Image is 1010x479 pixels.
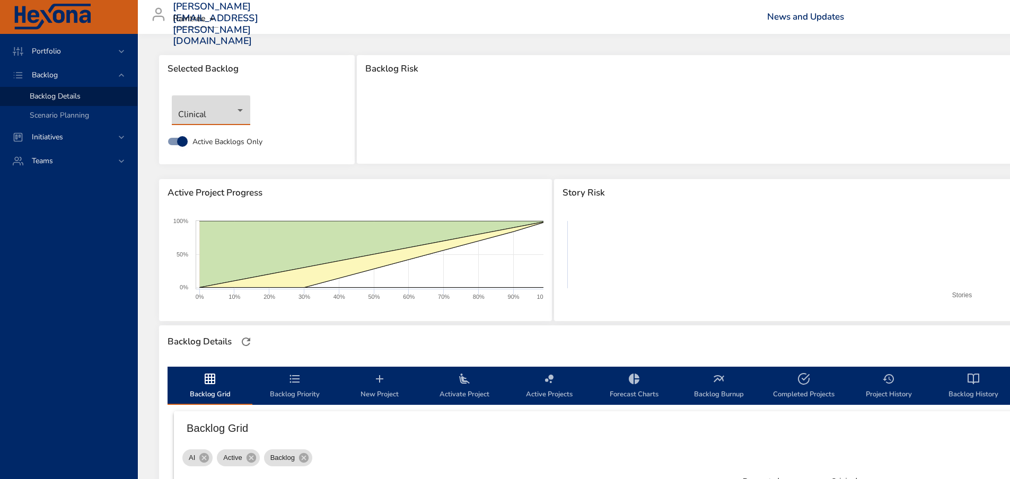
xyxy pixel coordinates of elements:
text: Stories [952,291,972,299]
img: Hexona [13,4,92,30]
span: Backlog Details [30,91,81,101]
text: 50% [368,294,380,300]
text: 30% [298,294,310,300]
div: Backlog Details [164,333,235,350]
text: 0% [196,294,204,300]
text: 50% [177,251,188,258]
span: AI [182,453,201,463]
text: 90% [508,294,520,300]
span: Backlog Priority [259,372,331,401]
span: Backlog Grid [174,372,246,401]
div: Active [217,449,259,466]
div: AI [182,449,213,466]
div: Raintree [173,11,218,28]
text: 0% [180,284,188,290]
span: Active Projects [513,372,585,401]
span: Completed Projects [768,372,840,401]
span: Teams [23,156,62,166]
span: Forecast Charts [598,372,670,401]
span: Scenario Planning [30,110,89,120]
span: Backlog [264,453,301,463]
span: Selected Backlog [168,64,346,74]
button: Refresh Page [238,334,254,350]
span: Activate Project [428,372,500,401]
text: 100% [173,218,188,224]
span: Project History [853,372,925,401]
span: Active Backlogs Only [192,136,262,147]
a: News and Updates [767,11,844,23]
div: Backlog [264,449,312,466]
span: Initiatives [23,132,72,142]
span: Portfolio [23,46,69,56]
text: 10% [229,294,240,300]
span: New Project [344,372,416,401]
span: Active [217,453,248,463]
span: Backlog Burnup [683,372,755,401]
h3: [PERSON_NAME][EMAIL_ADDRESS][PERSON_NAME][DOMAIN_NAME] [173,1,258,47]
text: 70% [438,294,450,300]
text: 80% [473,294,485,300]
span: Active Project Progress [168,188,543,198]
div: Clinical [172,95,250,125]
text: 60% [403,294,415,300]
span: Backlog [23,70,66,80]
text: 40% [333,294,345,300]
span: Backlog History [937,372,1009,401]
text: 20% [264,294,275,300]
text: 100% [537,294,551,300]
